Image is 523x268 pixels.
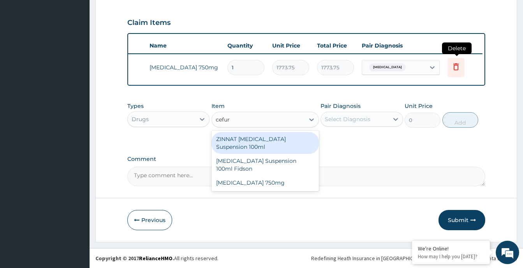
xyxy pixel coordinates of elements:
td: [MEDICAL_DATA] 750mg [146,60,224,75]
th: Name [146,38,224,53]
div: Chat with us now [41,44,131,54]
strong: Copyright © 2017 . [95,255,174,262]
h3: Claim Items [127,19,171,27]
span: We're online! [45,83,107,162]
label: Unit Price [405,102,433,110]
div: [MEDICAL_DATA] Suspension 100ml Fidson [211,154,319,176]
button: Submit [438,210,485,230]
button: Add [442,112,478,128]
label: Pair Diagnosis [320,102,361,110]
div: Minimize live chat window [128,4,146,23]
div: Drugs [132,115,149,123]
span: Delete [442,42,472,54]
label: Item [211,102,225,110]
footer: All rights reserved. [90,248,523,268]
label: Comment [127,156,485,162]
button: Previous [127,210,172,230]
div: Select Diagnosis [325,115,370,123]
div: We're Online! [418,245,484,252]
div: Redefining Heath Insurance in [GEOGRAPHIC_DATA] using Telemedicine and Data Science! [311,254,517,262]
span: [MEDICAL_DATA] [369,63,406,71]
a: RelianceHMO [139,255,173,262]
th: Pair Diagnosis [358,38,444,53]
img: d_794563401_company_1708531726252_794563401 [14,39,32,58]
p: How may I help you today? [418,253,484,260]
div: [MEDICAL_DATA] 750mg [211,176,319,190]
div: ZINNAT [MEDICAL_DATA] Suspension 100ml [211,132,319,154]
th: Total Price [313,38,358,53]
th: Quantity [224,38,268,53]
label: Types [127,103,144,109]
th: Actions [444,38,482,53]
textarea: Type your message and hit 'Enter' [4,182,148,210]
th: Unit Price [268,38,313,53]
